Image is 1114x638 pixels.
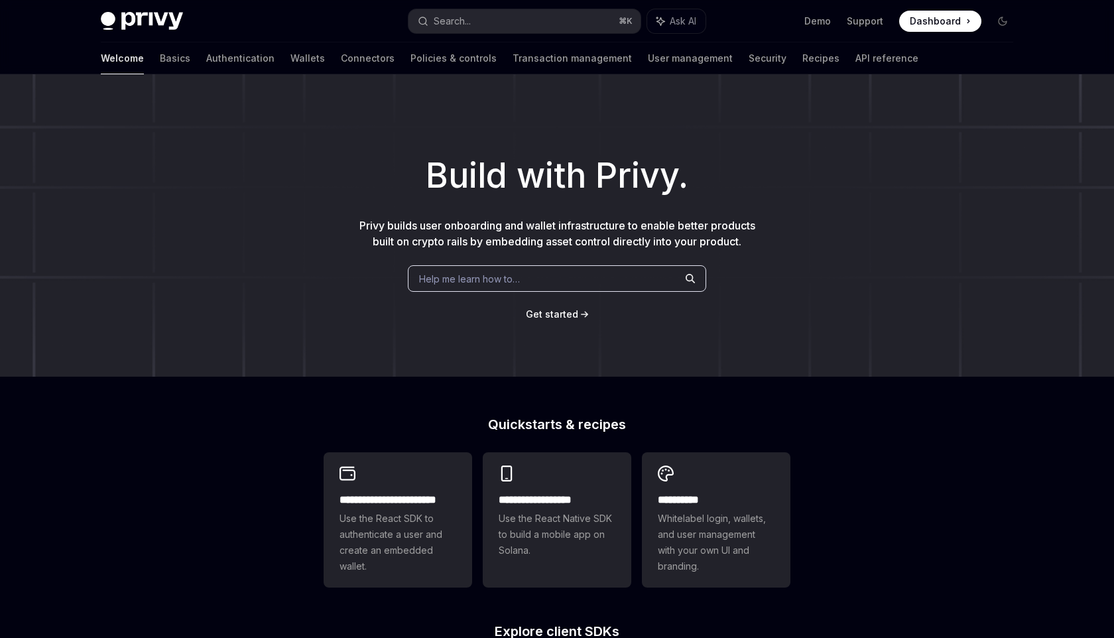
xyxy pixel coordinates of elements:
a: Connectors [341,42,395,74]
a: Recipes [802,42,839,74]
a: Authentication [206,42,275,74]
button: Toggle dark mode [992,11,1013,32]
span: Whitelabel login, wallets, and user management with your own UI and branding. [658,511,774,574]
a: User management [648,42,733,74]
span: Get started [526,308,578,320]
span: Privy builds user onboarding and wallet infrastructure to enable better products built on crypto ... [359,219,755,248]
a: Get started [526,308,578,321]
button: Ask AI [647,9,706,33]
a: Support [847,15,883,28]
a: Wallets [290,42,325,74]
span: Ask AI [670,15,696,28]
a: Policies & controls [410,42,497,74]
button: Search...⌘K [408,9,641,33]
a: **** **** **** ***Use the React Native SDK to build a mobile app on Solana. [483,452,631,588]
h1: Build with Privy. [21,150,1093,202]
h2: Quickstarts & recipes [324,418,790,431]
span: ⌘ K [619,16,633,27]
a: Basics [160,42,190,74]
div: Search... [434,13,471,29]
a: Demo [804,15,831,28]
span: Dashboard [910,15,961,28]
h2: Explore client SDKs [324,625,790,638]
a: Welcome [101,42,144,74]
a: **** *****Whitelabel login, wallets, and user management with your own UI and branding. [642,452,790,588]
a: Transaction management [513,42,632,74]
span: Help me learn how to… [419,272,520,286]
span: Use the React SDK to authenticate a user and create an embedded wallet. [340,511,456,574]
a: API reference [855,42,918,74]
a: Dashboard [899,11,981,32]
a: Security [749,42,786,74]
img: dark logo [101,12,183,31]
span: Use the React Native SDK to build a mobile app on Solana. [499,511,615,558]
